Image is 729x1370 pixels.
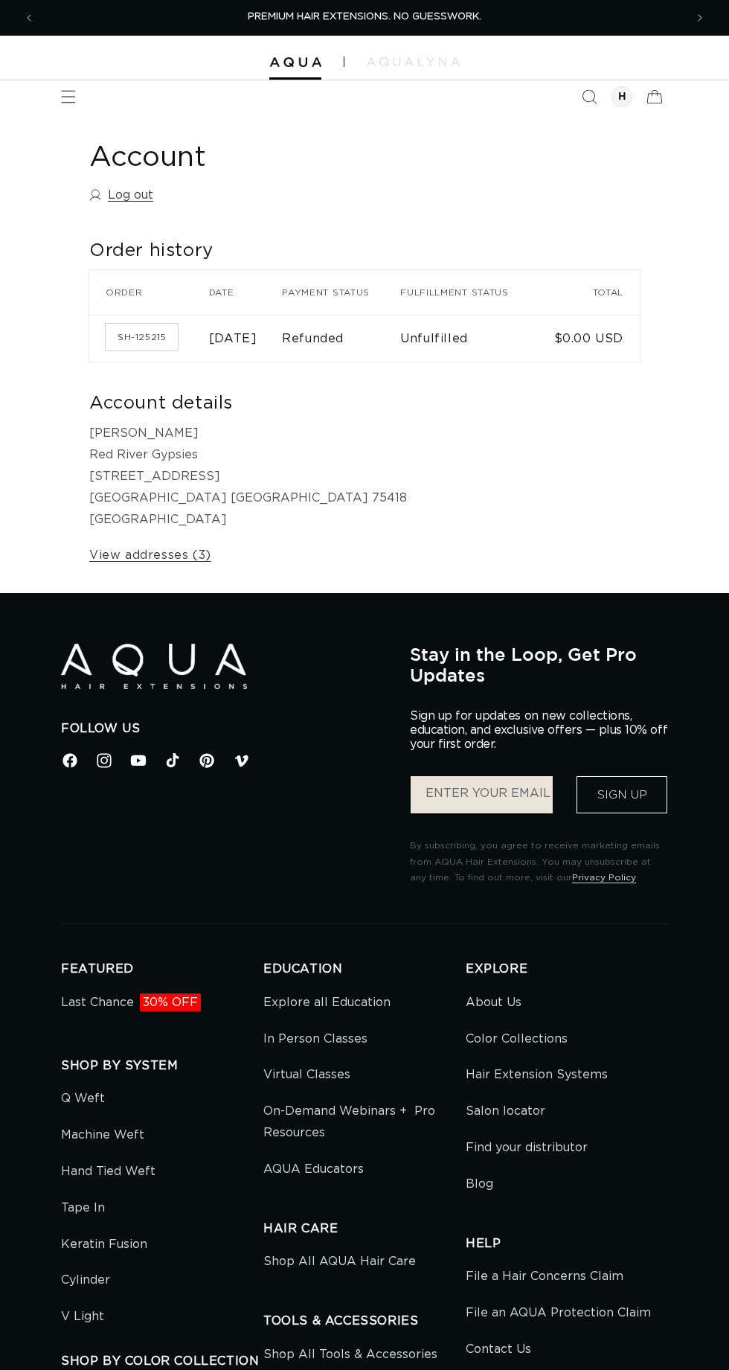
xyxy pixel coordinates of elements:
[466,1166,493,1203] a: Blog
[13,1,45,34] button: Previous announcement
[209,270,282,315] th: Date
[140,993,201,1011] span: 30% OFF
[89,240,640,263] h2: Order history
[466,1295,651,1331] a: File an AQUA Protection Claim
[466,961,668,977] h2: EXPLORE
[248,12,481,22] span: PREMIUM HAIR EXTENSIONS. NO GUESSWORK.
[89,140,640,176] h1: Account
[269,57,321,68] img: Aqua Hair Extensions
[61,721,388,737] h2: Follow Us
[89,545,211,566] a: View addresses (3)
[61,1262,110,1299] a: Cylinder
[542,270,640,315] th: Total
[577,776,667,813] button: Sign Up
[410,838,668,886] p: By subscribing, you agree to receive marketing emails from AQUA Hair Extensions. You may unsubscr...
[106,324,178,350] a: Order number SH-125215
[61,1299,104,1335] a: V Light
[466,1021,568,1057] a: Color Collections
[400,270,542,315] th: Fulfillment status
[263,992,391,1021] a: Explore all Education
[263,1251,416,1280] a: Shop All AQUA Hair Care
[542,315,640,362] td: $0.00 USD
[684,1,716,34] button: Next announcement
[572,873,636,882] a: Privacy Policy
[410,709,668,752] p: Sign up for updates on new collections, education, and exclusive offers — plus 10% off your first...
[410,644,668,685] h2: Stay in the Loop, Get Pro Updates
[466,1266,623,1295] a: File a Hair Concerns Claim
[466,1093,545,1130] a: Salon locator
[573,80,606,113] summary: Search
[209,333,257,345] time: [DATE]
[263,1221,466,1237] h2: HAIR CARE
[61,992,201,1021] a: Last Chance30% OFF
[61,1117,144,1153] a: Machine Weft
[61,1058,263,1074] h2: SHOP BY SYSTEM
[466,1130,588,1166] a: Find your distributor
[282,315,400,362] td: Refunded
[263,1151,364,1188] a: AQUA Educators
[466,992,521,1021] a: About Us
[466,1236,668,1252] h2: HELP
[263,961,466,977] h2: EDUCATION
[411,776,553,813] input: ENTER YOUR EMAIL
[263,1021,367,1057] a: In Person Classes
[61,644,247,689] img: Aqua Hair Extensions
[61,1153,155,1190] a: Hand Tied Weft
[61,961,263,977] h2: FEATURED
[263,1313,466,1329] h2: TOOLS & ACCESSORIES
[466,1057,608,1093] a: Hair Extension Systems
[61,1354,263,1369] h2: SHOP BY COLOR COLLECTION
[263,1057,350,1093] a: Virtual Classes
[61,1088,105,1117] a: Q Weft
[52,80,85,113] summary: Menu
[263,1093,455,1151] a: On-Demand Webinars + Pro Resources
[367,57,460,66] img: aqualyna.com
[61,1226,147,1263] a: Keratin Fusion
[89,270,209,315] th: Order
[89,185,153,206] a: Log out
[61,1190,105,1226] a: Tape In
[89,423,640,530] p: [PERSON_NAME] Red River Gypsies [STREET_ADDRESS] [GEOGRAPHIC_DATA] [GEOGRAPHIC_DATA] 75418 [GEOGR...
[89,392,640,415] h2: Account details
[466,1331,531,1368] a: Contact Us
[400,315,542,362] td: Unfulfilled
[282,270,400,315] th: Payment status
